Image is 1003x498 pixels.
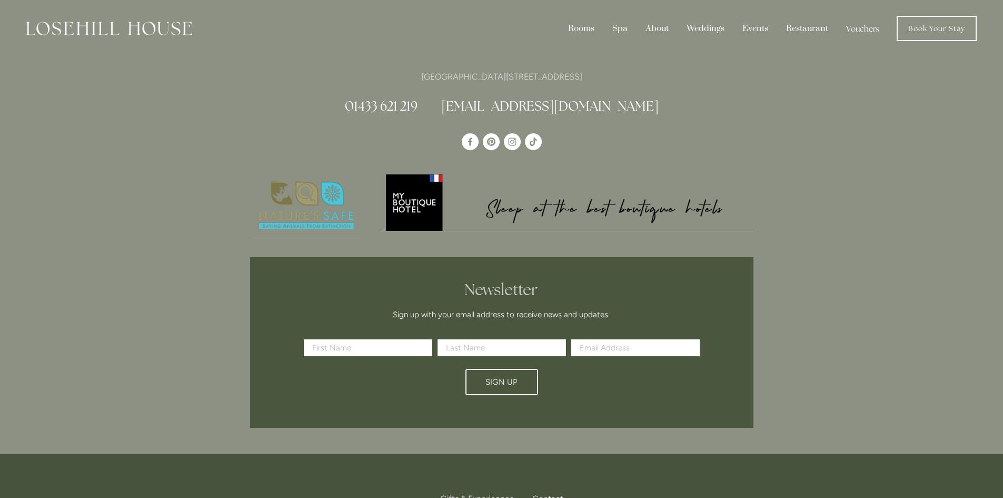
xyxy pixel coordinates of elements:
a: Losehill House Hotel & Spa [462,133,479,150]
img: My Boutique Hotel - Logo [380,172,753,231]
h2: Newsletter [307,280,696,299]
div: Rooms [560,18,602,38]
div: About [638,18,677,38]
div: Spa [604,18,635,38]
div: Events [734,18,776,38]
p: Sign up with your email address to receive news and updates. [307,308,696,321]
a: Pinterest [483,133,500,150]
p: [GEOGRAPHIC_DATA][STREET_ADDRESS] [250,70,753,84]
span: Sign Up [485,377,518,387]
img: Losehill House [26,22,192,35]
div: Restaurant [778,18,836,38]
button: Sign Up [465,369,538,395]
input: Last Name [438,339,566,356]
a: TikTok [525,133,542,150]
a: Instagram [504,133,521,150]
a: [EMAIL_ADDRESS][DOMAIN_NAME] [441,97,659,114]
div: Weddings [679,18,732,38]
a: Book Your Stay [897,16,977,41]
a: 01433 621 219 [345,97,418,114]
img: Nature's Safe - Logo [250,172,363,239]
a: Nature's Safe - Logo [250,172,363,239]
input: Email Address [571,339,700,356]
input: First Name [304,339,432,356]
a: Vouchers [838,18,887,38]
